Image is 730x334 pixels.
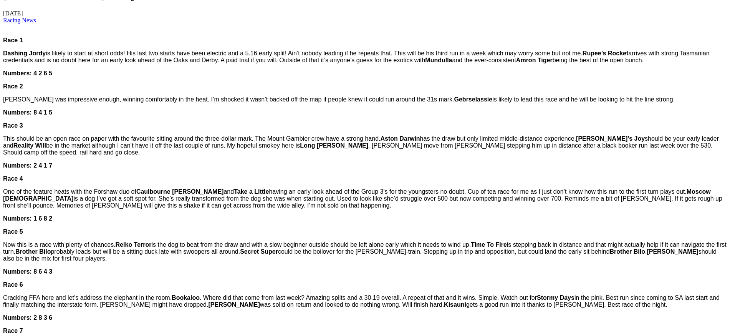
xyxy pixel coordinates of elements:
strong: Reiko Terror [116,241,152,248]
a: Racing News [3,17,36,23]
strong: Days [560,294,574,301]
strong: Aston Darwin [380,135,420,142]
strong: Secret Super [240,248,278,255]
strong: Brother Bilo [15,248,51,255]
span: Race 4 [3,175,23,182]
span: One of the feature heats with the Forshaw duo of and having an early look ahead of the Group 3's ... [3,188,722,209]
span: [PERSON_NAME] was impressive enough, winning comfortably in the heat. I’m shocked it wasn’t backe... [3,96,675,103]
strong: Stormy [537,294,558,301]
span: Race 1 [3,37,23,43]
strong: Dashing Jordy [3,50,46,56]
span: Race 5 [3,228,23,235]
strong: [PERSON_NAME] [647,248,698,255]
strong: Take a Little [234,188,269,195]
span: [DATE] [3,10,36,23]
strong: Caulbourne [PERSON_NAME] [136,188,224,195]
span: Cracking FFA here and let’s address the elephant in the room. . Where did that come from last wee... [3,294,720,308]
strong: Kisauni [444,301,466,308]
span: Race 6 [3,281,23,288]
strong: [PERSON_NAME] [208,301,260,308]
strong: Mundulla [425,57,452,63]
span: is likely to start at short odds! His last two starts have been electric and a 5.16 early split! ... [3,50,710,63]
span: Numbers: 8 6 4 3 [3,268,52,275]
span: Numbers: 4 2 6 5 [3,70,52,76]
strong: Amron Tiger [516,57,553,63]
span: Numbers: 2 8 3 6 [3,314,52,321]
span: This should be an open race on paper with the favourite sitting around the three-dollar mark. The... [3,135,719,156]
strong: Rupee’s Rocket [583,50,628,56]
strong: Gebrselassie [454,96,493,103]
strong: Time To [471,241,494,248]
span: Race 2 [3,83,23,90]
span: Numbers: 8 4 1 5 [3,109,52,116]
strong: Bookaloo [172,294,200,301]
strong: [PERSON_NAME]’s Joy [576,135,645,142]
span: Race 3 [3,122,23,129]
strong: Long [PERSON_NAME] [300,142,368,149]
strong: Moscow [DEMOGRAPHIC_DATA] [3,188,711,202]
strong: Brother Bilo [610,248,645,255]
span: Numbers: 1 6 8 2 [3,215,52,222]
strong: Fire [495,241,507,248]
strong: Reality Will [13,142,46,149]
span: Race 7 [3,327,23,334]
span: Numbers: 2 4 1 7 [3,162,52,169]
span: Now this is a race with plenty of chances. is the dog to beat from the draw and with a slow begin... [3,241,727,262]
